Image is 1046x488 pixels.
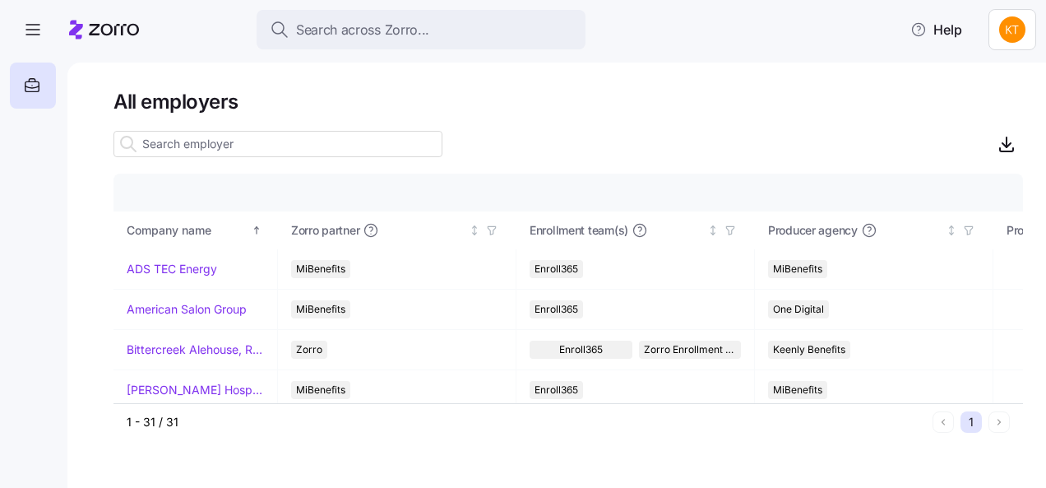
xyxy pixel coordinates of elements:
[773,260,822,278] span: MiBenefits
[988,411,1010,433] button: Next page
[535,381,578,399] span: Enroll365
[127,414,926,430] div: 1 - 31 / 31
[897,13,975,46] button: Help
[257,10,585,49] button: Search across Zorro...
[707,225,719,236] div: Not sorted
[933,411,954,433] button: Previous page
[296,260,345,278] span: MiBenefits
[516,211,755,249] th: Enrollment team(s)Not sorted
[127,342,264,358] a: Bittercreek Alehouse, Red Feather Lounge, Diablo & Sons Saloon
[773,341,845,359] span: Keenly Benefits
[946,225,957,236] div: Not sorted
[644,341,737,359] span: Zorro Enrollment Team
[113,211,278,249] th: Company nameSorted ascending
[113,89,1023,114] h1: All employers
[296,20,429,40] span: Search across Zorro...
[296,381,345,399] span: MiBenefits
[960,411,982,433] button: 1
[127,221,248,239] div: Company name
[278,211,516,249] th: Zorro partnerNot sorted
[469,225,480,236] div: Not sorted
[535,260,578,278] span: Enroll365
[127,301,247,318] a: American Salon Group
[535,300,578,318] span: Enroll365
[773,381,822,399] span: MiBenefits
[999,16,1025,43] img: 05ced2741be1dbbcd653b686e9b08cec
[530,222,628,239] span: Enrollment team(s)
[127,261,217,277] a: ADS TEC Energy
[773,300,824,318] span: One Digital
[127,382,264,398] a: [PERSON_NAME] Hospitality
[768,222,858,239] span: Producer agency
[910,20,962,40] span: Help
[291,222,359,239] span: Zorro partner
[113,131,442,157] input: Search employer
[296,300,345,318] span: MiBenefits
[296,341,322,359] span: Zorro
[755,211,993,249] th: Producer agencyNot sorted
[251,225,262,236] div: Sorted ascending
[559,341,603,359] span: Enroll365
